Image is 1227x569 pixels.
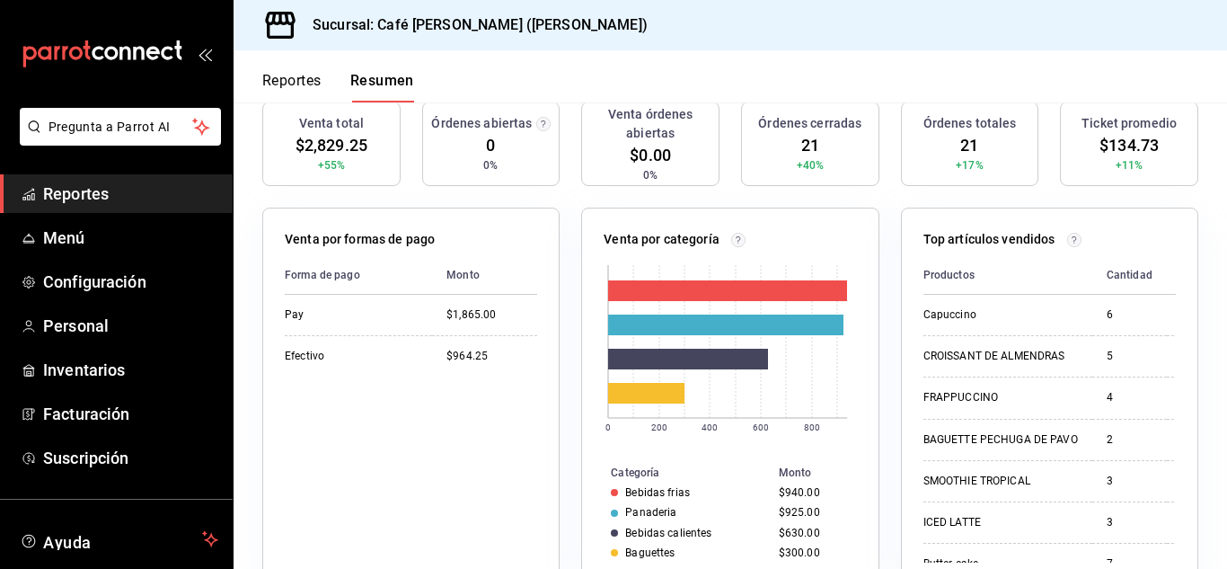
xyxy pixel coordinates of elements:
p: Venta por formas de pago [285,230,435,249]
text: 400 [702,422,718,432]
div: SMOOTHIE TROPICAL [923,474,1078,489]
span: 0% [483,157,498,173]
div: CROISSANT DE ALMENDRAS [923,349,1078,364]
span: $134.73 [1099,133,1159,157]
div: ICED LATTE [923,515,1078,530]
span: Facturación [43,402,218,426]
h3: Ticket promedio [1081,114,1177,133]
p: Top artículos vendidos [923,230,1055,249]
span: +11% [1116,157,1143,173]
span: Configuración [43,270,218,294]
div: 3 [1107,515,1152,530]
div: Baguettes [625,547,675,559]
text: 600 [753,422,769,432]
div: 5 [1107,349,1152,364]
span: 21 [801,133,819,157]
text: 0 [605,422,611,432]
h3: Venta total [299,114,364,133]
span: Ayuda [43,529,195,550]
th: Monto [432,256,537,295]
h3: Órdenes cerradas [758,114,861,133]
span: +40% [797,157,825,173]
div: Efectivo [285,349,418,364]
div: $925.00 [779,506,850,519]
span: +17% [956,157,984,173]
th: Cantidad [1092,256,1167,295]
div: $630.00 [779,527,850,539]
div: BAGUETTE PECHUGA DE PAVO [923,432,1078,448]
div: $964.25 [446,349,537,364]
span: +55% [318,157,346,173]
span: 0 [486,133,495,157]
div: Bebidas frias [625,486,690,499]
a: Pregunta a Parrot AI [13,130,221,149]
span: Suscripción [43,446,218,470]
span: Personal [43,314,218,338]
div: 2 [1107,432,1152,448]
text: 200 [651,422,667,432]
button: Reportes [262,72,322,102]
button: Resumen [350,72,414,102]
div: Capuccino [923,307,1078,323]
div: 3 [1107,474,1152,489]
div: Pay [285,307,418,323]
button: Pregunta a Parrot AI [20,108,221,146]
span: 0% [643,167,658,183]
div: Panaderia [625,506,676,519]
button: open_drawer_menu [198,47,212,61]
th: Productos [923,256,1092,295]
h3: Venta órdenes abiertas [589,105,711,143]
span: Menú [43,226,218,250]
div: $1,865.00 [446,307,537,323]
span: Reportes [43,182,218,206]
div: 4 [1107,390,1152,405]
h3: Órdenes totales [923,114,1017,133]
div: navigation tabs [262,72,414,102]
span: Pregunta a Parrot AI [49,118,193,137]
span: $2,829.25 [296,133,367,157]
div: $300.00 [779,547,850,559]
span: 21 [960,133,978,157]
p: Venta por categoría [604,230,719,249]
div: Bebidas calientes [625,527,711,539]
div: FRAPPUCCINO [923,390,1078,405]
h3: Sucursal: Café [PERSON_NAME] ([PERSON_NAME]) [298,14,648,36]
th: Monto [772,463,878,483]
th: Forma de pago [285,256,432,295]
div: $940.00 [779,486,850,499]
text: 800 [804,422,820,432]
th: Monto [1167,256,1223,295]
span: $0.00 [630,143,671,167]
span: Inventarios [43,358,218,382]
th: Categoría [582,463,772,483]
h3: Órdenes abiertas [431,114,532,133]
div: 6 [1107,307,1152,323]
